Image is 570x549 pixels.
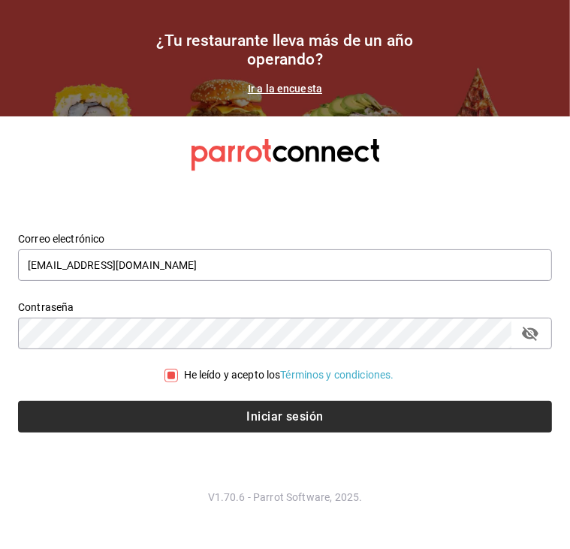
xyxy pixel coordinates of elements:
[280,369,394,381] a: Términos y condiciones.
[18,234,552,245] label: Correo electrónico
[18,249,552,281] input: Ingresa tu correo electrónico
[248,83,322,95] a: Ir a la encuesta
[184,367,394,383] div: He leído y acepto los
[135,32,436,69] h1: ¿Tu restaurante lleva más de un año operando?
[18,490,552,505] p: V1.70.6 - Parrot Software, 2025.
[18,401,552,433] button: Iniciar sesión
[517,321,543,346] button: passwordField
[18,303,552,313] label: Contraseña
